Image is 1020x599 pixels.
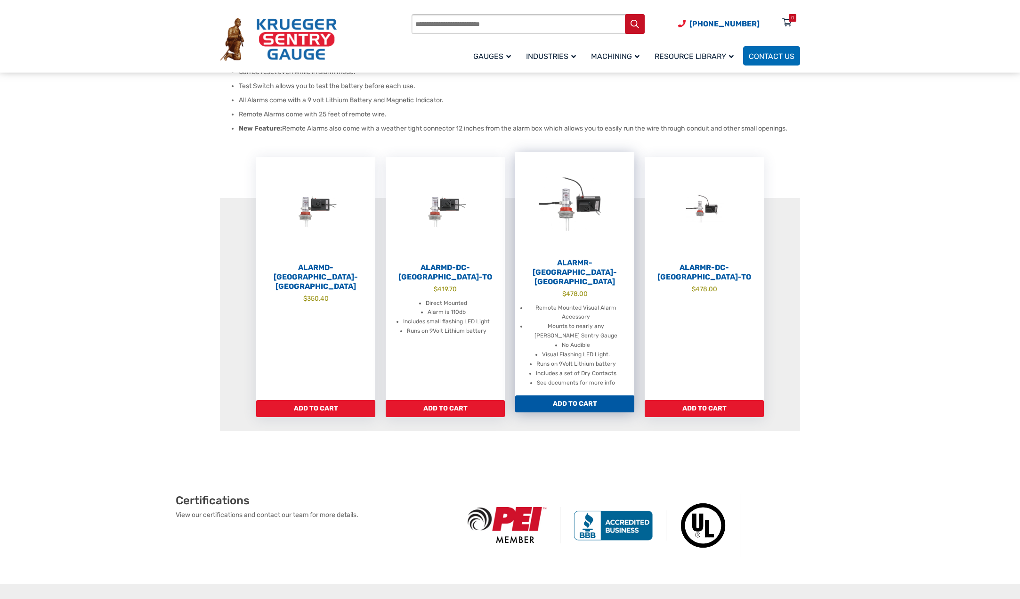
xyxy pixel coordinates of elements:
[645,157,764,400] a: AlarmR-DC-[GEOGRAPHIC_DATA]-TO $478.00
[434,285,457,293] bdi: 419.70
[515,152,634,256] img: AlarmR-DC-FL
[403,317,490,327] li: Includes small flashing LED Light
[434,285,437,293] span: $
[527,322,625,341] li: Mounts to nearly any [PERSON_NAME] Sentry Gauge
[220,18,337,61] img: Krueger Sentry Gauge
[515,258,634,287] h2: AlarmR-[GEOGRAPHIC_DATA]-[GEOGRAPHIC_DATA]
[649,45,743,67] a: Resource Library
[645,400,764,417] a: Add to cart: “AlarmR-DC-FL-TO”
[689,19,760,28] span: [PHONE_NUMBER]
[468,45,520,67] a: Gauges
[537,378,615,388] li: See documents for more info
[239,96,800,105] li: All Alarms come with a 9 volt Lithium Battery and Magnetic Indicator.
[428,308,466,317] li: Alarm is 110db
[256,157,375,261] img: AlarmD-DC-FL
[256,263,375,291] h2: AlarmD-[GEOGRAPHIC_DATA]-[GEOGRAPHIC_DATA]
[542,350,610,360] li: Visual Flashing LED Light.
[743,46,800,66] a: Contact Us
[239,124,800,133] li: Remote Alarms also come with a weather tight connector 12 inches from the alarm box which allows ...
[692,285,696,293] span: $
[645,157,764,261] img: AlarmR-DC-FL-TO
[655,52,734,61] span: Resource Library
[562,290,588,297] bdi: 478.00
[562,341,590,350] li: No Audible
[386,400,505,417] a: Add to cart: “AlarmD-DC-FL-TO”
[749,52,794,61] span: Contact Us
[515,152,634,395] a: AlarmR-[GEOGRAPHIC_DATA]-[GEOGRAPHIC_DATA] $478.00 Remote Mounted Visual Alarm Accessory Mounts t...
[526,52,576,61] span: Industries
[591,52,640,61] span: Machining
[386,157,505,261] img: AlarmD-DC-FL-TO
[585,45,649,67] a: Machining
[562,290,566,297] span: $
[303,295,329,302] bdi: 350.40
[666,493,740,558] img: Underwriters Laboratories
[239,124,282,132] strong: New Feature:
[678,18,760,30] a: Phone Number (920) 434-8860
[527,304,625,322] li: Remote Mounted Visual Alarm Accessory
[645,263,764,282] h2: AlarmR-DC-[GEOGRAPHIC_DATA]-TO
[256,157,375,400] a: AlarmD-[GEOGRAPHIC_DATA]-[GEOGRAPHIC_DATA] $350.40
[176,493,454,508] h2: Certifications
[536,369,616,378] li: Includes a set of Dry Contacts
[454,507,560,543] img: PEI Member
[239,82,800,91] li: Test Switch allows you to test the battery before each use.
[791,14,794,22] div: 0
[407,327,486,336] li: Runs on 9Volt Lithium battery
[473,52,511,61] span: Gauges
[692,285,717,293] bdi: 478.00
[426,299,467,308] li: Direct Mounted
[560,510,666,541] img: BBB
[520,45,585,67] a: Industries
[176,510,454,520] p: View our certifications and contact our team for more details.
[303,295,307,302] span: $
[386,263,505,282] h2: AlarmD-DC-[GEOGRAPHIC_DATA]-TO
[256,400,375,417] a: Add to cart: “AlarmD-DC-FL”
[515,395,634,412] a: Add to cart: “AlarmR-DC-FL”
[386,157,505,400] a: AlarmD-DC-[GEOGRAPHIC_DATA]-TO $419.70 Direct Mounted Alarm is 110db Includes small flashing LED ...
[239,110,800,119] li: Remote Alarms come with 25 feet of remote wire.
[536,360,616,369] li: Runs on 9Volt Lithium battery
